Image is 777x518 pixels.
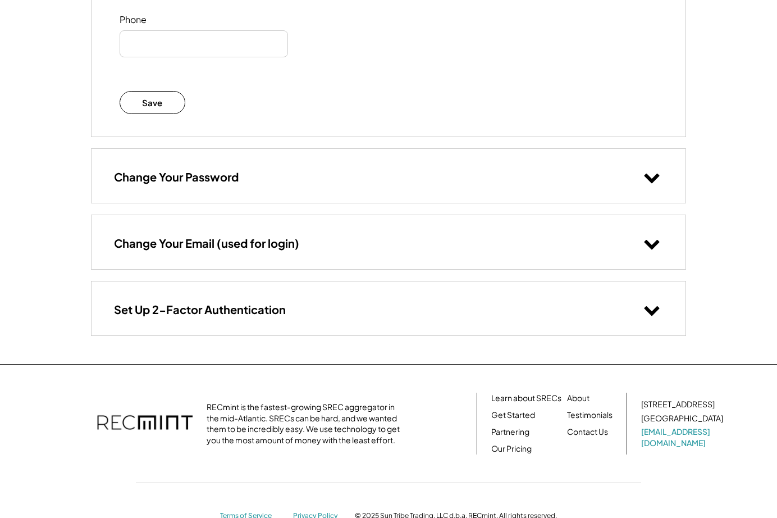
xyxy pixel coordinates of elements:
[120,91,185,114] button: Save
[207,402,406,446] div: RECmint is the fastest-growing SREC aggregator in the mid-Atlantic. SRECs can be hard, and we wan...
[114,236,299,251] h3: Change Your Email (used for login)
[491,393,561,404] a: Learn about SRECs
[114,170,239,184] h3: Change Your Password
[567,410,613,421] a: Testimonials
[641,399,715,410] div: [STREET_ADDRESS]
[491,443,532,455] a: Our Pricing
[120,14,232,26] div: Phone
[491,426,529,438] a: Partnering
[641,426,725,448] a: [EMAIL_ADDRESS][DOMAIN_NAME]
[97,404,193,443] img: recmint-logotype%403x.png
[114,302,286,317] h3: Set Up 2-Factor Authentication
[491,410,535,421] a: Get Started
[567,426,608,438] a: Contact Us
[641,413,723,424] div: [GEOGRAPHIC_DATA]
[567,393,589,404] a: About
